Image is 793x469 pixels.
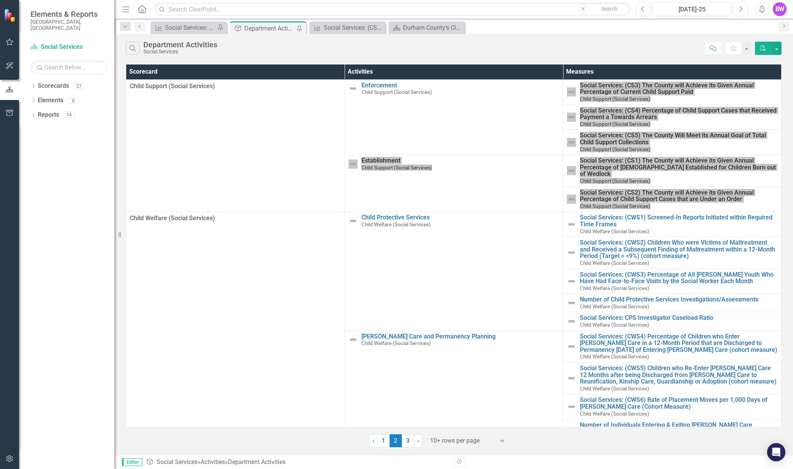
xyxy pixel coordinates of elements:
span: Editor [122,458,142,466]
button: BW [773,2,787,16]
span: Child Welfare (Social Services) [580,228,649,234]
span: Child Welfare (Social Services) [361,221,431,227]
img: Not Defined [567,87,576,97]
span: Child Welfare (Social Services) [130,214,215,222]
span: Child Support (Social Services) [580,121,650,127]
a: Social Services: (CWS5) Children who Re-Enter [PERSON_NAME] Care 12 Months after being Discharged... [580,365,777,385]
span: › [417,437,419,444]
span: Child Support (Social Services) [580,146,650,152]
a: Social Services: (CS1) The County will Achieve its Given Annual Percentage of [DEMOGRAPHIC_DATA] ... [580,157,777,177]
div: Durham County's ClearPoint Site - Performance Management [403,23,463,32]
a: Social Services: (CS4) Percentage of Child Support Cases that Received Payment a Towards Arrears [580,107,777,121]
span: Elements & Reports [30,10,107,19]
td: Double-Click to Edit Right Click for Context Menu [345,79,563,155]
img: Not Defined [567,424,576,433]
td: Double-Click to Edit Right Click for Context Menu [563,187,782,212]
td: Double-Click to Edit Right Click for Context Menu [563,269,782,294]
a: Social Services: (CWS3) Percentage of All [PERSON_NAME] Youth Who Have Had Face-to-Face Visits by... [580,271,777,285]
img: Not Defined [567,374,576,383]
div: 0 [67,97,79,104]
td: Double-Click to Edit Right Click for Context Menu [563,155,782,187]
img: Not Defined [567,277,576,286]
div: Social Services: (CS5) The County Will Meet its Annual Goal of Total Child Support Collections [324,23,384,32]
img: Not Defined [567,166,576,175]
a: Child Protective Services [361,214,559,221]
span: Child Welfare (Social Services) [580,260,649,266]
td: Double-Click to Edit Right Click for Context Menu [563,394,782,419]
span: Child Support (Social Services) [361,164,432,171]
span: Child Welfare (Social Services) [580,385,649,392]
img: ClearPoint Strategy [4,8,17,22]
span: Child Support (Social Services) [580,96,650,102]
div: [DATE]-25 [655,5,729,14]
a: Social Services [30,43,107,52]
td: Double-Click to Edit Right Click for Context Menu [563,330,782,362]
span: Child Support (Social Services) [130,82,215,90]
div: Department Activities [228,458,286,466]
span: Child Welfare (Social Services) [580,353,649,359]
td: Double-Click to Edit Right Click for Context Menu [345,212,563,330]
img: Not Defined [567,248,576,257]
div: Open Intercom Messenger [767,443,785,461]
a: Social Services: (CS2) The County will Achieve its Given Annual Percentage of Child Support Cases... [580,189,777,203]
img: Not Defined [348,160,358,169]
td: Double-Click to Edit Right Click for Context Menu [345,155,563,212]
a: Social Services: (CWS2) Children Who were Victims of Maltreatment and Received a Subsequent Findi... [580,239,777,259]
input: Search Below... [30,61,107,74]
a: Social Services: (CWS1) Screened-In Reports Initiated within Required Time Frames [580,214,777,227]
input: Search ClearPoint... [154,3,630,16]
img: Not Defined [567,402,576,411]
a: Reports [38,111,59,119]
a: Social Services: (CWS4) Percentage of Children who Enter [PERSON_NAME] Care in a 12-Month Period ... [580,333,777,353]
span: 2 [390,434,402,447]
img: Not Defined [348,216,358,226]
a: Social Services [157,458,197,466]
button: [DATE]-25 [652,2,732,16]
div: Department Activities [244,24,295,33]
img: Not Defined [567,298,576,308]
a: 3 [402,434,414,447]
a: Social Services: (CS3) The County will Achieve its Given Annual Percentage of Current Child Suppo... [580,82,777,95]
div: Social Services [143,49,217,55]
img: Not Defined [348,84,358,93]
a: Social Services: (CS1) The County will Achieve its Given Annual Percentage of [DEMOGRAPHIC_DATA] ... [152,23,215,32]
div: 14 [63,112,75,118]
span: Child Support (Social Services) [580,178,650,184]
span: Child Welfare (Social Services) [580,322,649,328]
td: Double-Click to Edit Right Click for Context Menu [563,79,782,105]
img: Not Defined [567,317,576,326]
a: Number of Child Protective Services Investigations/Assessments [580,296,777,303]
td: Double-Click to Edit Right Click for Context Menu [563,105,782,130]
img: Not Defined [567,342,576,351]
td: Double-Click to Edit Right Click for Context Menu [563,419,782,438]
a: Social Services: (CWS6) Rate of Placement Moves per 1,000 Days of [PERSON_NAME] Care (Cohort Meas... [580,396,777,410]
a: Activities [201,458,225,466]
a: Number of Individuals Entering & Exiting [PERSON_NAME] Care [580,422,777,429]
span: ‹ [372,437,374,444]
span: Child Support (Social Services) [361,89,432,95]
td: Double-Click to Edit Right Click for Context Menu [563,237,782,269]
div: 27 [73,83,85,89]
a: Elements [38,96,63,105]
img: Not Defined [567,195,576,204]
a: Enforcement [361,82,559,89]
a: [PERSON_NAME] Care and Permanency Planning [361,333,559,340]
img: Not Defined [567,138,576,147]
span: Child Welfare (Social Services) [580,285,649,291]
div: Social Services: (CS1) The County will Achieve its Given Annual Percentage of [DEMOGRAPHIC_DATA] ... [165,23,215,32]
img: Not Defined [348,335,358,344]
button: Search [590,4,628,15]
img: Not Defined [567,113,576,122]
td: Double-Click to Edit Right Click for Context Menu [563,363,782,394]
span: Child Welfare (Social Services) [580,303,649,309]
td: Double-Click to Edit Right Click for Context Menu [563,294,782,312]
div: » » [146,458,448,467]
a: Social Services: (CS5) The County Will Meet its Annual Goal of Total Child Support Collections [580,132,777,145]
span: Child Support (Social Services) [580,203,650,209]
span: Child Welfare (Social Services) [361,340,431,346]
span: Child Welfare (Social Services) [580,411,649,417]
a: Social Services: CPS Investigator Caseload Ratio [580,314,777,321]
a: Establishment [361,157,559,164]
span: Search [601,6,618,12]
